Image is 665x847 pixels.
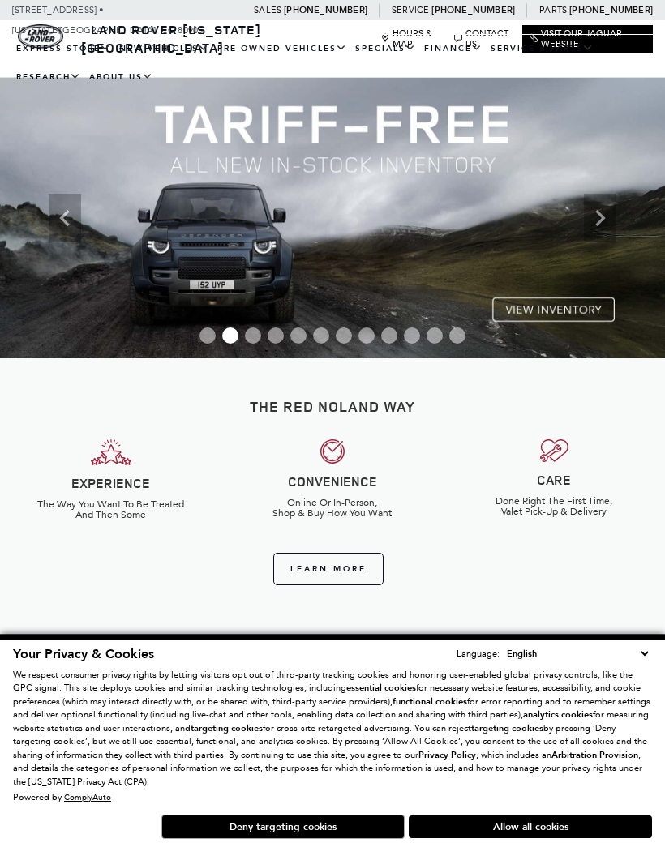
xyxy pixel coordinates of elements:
span: Go to slide 5 [290,327,307,344]
span: Go to slide 1 [199,327,216,344]
span: Go to slide 4 [268,327,284,344]
a: land-rover [18,24,63,49]
span: Go to slide 9 [381,327,397,344]
a: ComplyAuto [64,792,111,802]
a: Visit Our Jaguar Website [530,28,646,49]
strong: functional cookies [393,695,467,708]
div: Previous [49,194,81,242]
a: [PHONE_NUMBER] [431,4,515,16]
span: Go to slide 10 [404,327,420,344]
img: Land Rover [18,24,63,49]
strong: essential cookies [346,682,416,694]
a: EXPRESS STORE [12,35,115,63]
a: Land Rover [US_STATE][GEOGRAPHIC_DATA] [81,21,261,57]
a: [PHONE_NUMBER] [569,4,653,16]
span: Go to slide 6 [313,327,329,344]
a: About Us [85,63,157,92]
span: Go to slide 11 [427,327,443,344]
a: Research [12,63,85,92]
div: Language: [457,649,500,658]
a: [PHONE_NUMBER] [284,4,367,16]
span: Go to slide 8 [358,327,375,344]
select: Language Select [503,646,652,661]
strong: CARE [537,471,571,489]
u: Privacy Policy [418,749,476,761]
a: Service & Parts [487,35,598,63]
button: Allow all cookies [409,815,652,838]
span: Go to slide 3 [245,327,261,344]
button: Deny targeting cookies [161,815,405,839]
span: Your Privacy & Cookies [13,645,154,663]
strong: CONVENIENCE [288,473,377,490]
strong: analytics cookies [523,708,593,721]
a: Hours & Map [381,28,446,49]
a: Learn More [273,553,384,585]
strong: Arbitration Provision [551,749,638,761]
strong: targeting cookies [471,722,543,734]
a: Contact Us [454,28,514,49]
h2: The Red Noland Way [12,399,653,415]
div: Next [584,194,616,242]
span: Go to slide 12 [449,327,466,344]
h6: Online Or In-Person, Shop & Buy How You Want [234,498,431,519]
a: Privacy Policy [418,750,476,760]
strong: EXPERIENCE [71,474,150,492]
h6: The Way You Want To Be Treated And Then Some [12,499,209,520]
strong: targeting cookies [191,722,263,734]
a: Pre-Owned Vehicles [213,35,351,63]
a: New Vehicles [115,35,213,63]
div: Powered by [13,793,111,802]
span: Go to slide 2 [222,327,238,344]
a: [STREET_ADDRESS] • [US_STATE][GEOGRAPHIC_DATA], CO 80905 [12,5,203,36]
a: Specials [351,35,420,63]
a: Finance [420,35,487,63]
span: Go to slide 7 [336,327,352,344]
h6: Done Right The First Time, Valet Pick-Up & Delivery [456,496,653,517]
nav: Main Navigation [12,35,653,92]
p: We respect consumer privacy rights by letting visitors opt out of third-party tracking cookies an... [13,669,652,789]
